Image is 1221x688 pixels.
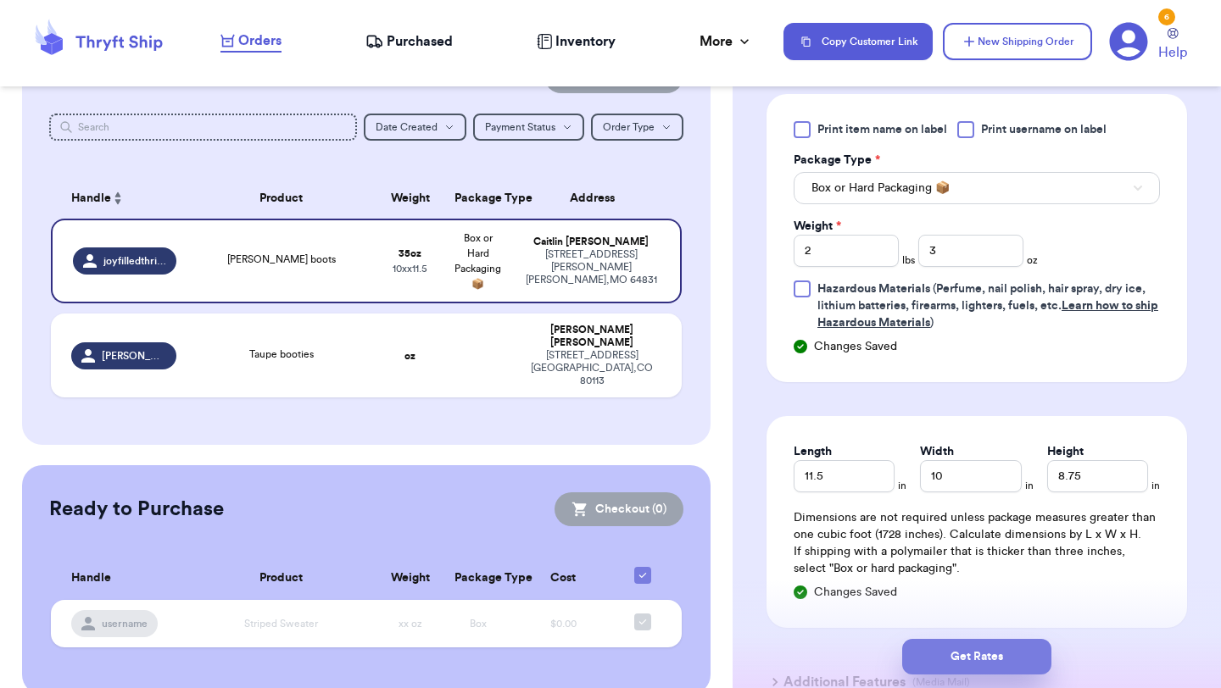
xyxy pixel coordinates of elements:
[111,188,125,208] button: Sort ascending
[817,283,930,295] span: Hazardous Materials
[376,178,444,219] th: Weight
[1158,28,1187,63] a: Help
[512,178,682,219] th: Address
[376,122,438,132] span: Date Created
[555,492,683,526] button: Checkout (0)
[1158,8,1175,25] div: 6
[902,253,915,267] span: lbs
[603,122,655,132] span: Order Type
[470,619,487,629] span: Box
[49,114,357,141] input: Search
[485,122,555,132] span: Payment Status
[537,31,616,52] a: Inventory
[393,264,427,274] span: 10 x x 11.5
[981,121,1107,138] span: Print username on label
[71,190,111,208] span: Handle
[187,557,376,600] th: Product
[920,443,954,460] label: Width
[238,31,282,51] span: Orders
[794,543,1160,577] p: If shipping with a polymailer that is thicker than three inches, select "Box or hard packaging".
[364,114,466,141] button: Date Created
[794,443,832,460] label: Length
[512,557,614,600] th: Cost
[220,31,282,53] a: Orders
[1158,42,1187,63] span: Help
[794,172,1160,204] button: Box or Hard Packaging 📦
[49,496,224,523] h2: Ready to Purchase
[794,509,1160,577] div: Dimensions are not required unless package measures greater than one cubic foot (1728 inches). Ca...
[249,349,314,359] span: Taupe booties
[700,31,753,52] div: More
[365,31,453,52] a: Purchased
[454,233,501,289] span: Box or Hard Packaging 📦
[1047,443,1084,460] label: Height
[794,218,841,235] label: Weight
[550,619,577,629] span: $0.00
[898,479,906,492] span: in
[522,236,660,248] div: Caitlin [PERSON_NAME]
[814,584,897,601] span: Changes Saved
[387,31,453,52] span: Purchased
[1025,479,1034,492] span: in
[817,121,947,138] span: Print item name on label
[591,114,683,141] button: Order Type
[71,569,111,587] span: Handle
[399,619,422,629] span: xx oz
[1027,253,1038,267] span: oz
[811,180,950,197] span: Box or Hard Packaging 📦
[943,23,1092,60] button: New Shipping Order
[814,338,897,355] span: Changes Saved
[244,619,318,629] span: Striped Sweater
[102,617,148,630] span: username
[473,114,584,141] button: Payment Status
[444,178,512,219] th: Package Type
[102,349,166,363] span: [PERSON_NAME]
[522,324,661,349] div: [PERSON_NAME] [PERSON_NAME]
[1109,22,1148,61] a: 6
[1151,479,1160,492] span: in
[103,254,166,268] span: joyfilledthrifts
[783,23,933,60] button: Copy Customer Link
[444,557,512,600] th: Package Type
[794,152,880,169] label: Package Type
[404,351,415,361] strong: oz
[399,248,421,258] strong: 35 oz
[227,254,336,264] span: [PERSON_NAME] boots
[902,639,1051,674] button: Get Rates
[376,557,444,600] th: Weight
[555,31,616,52] span: Inventory
[817,283,1158,329] span: (Perfume, nail polish, hair spray, dry ice, lithium batteries, firearms, lighters, fuels, etc. )
[187,178,376,219] th: Product
[522,349,661,387] div: [STREET_ADDRESS] [GEOGRAPHIC_DATA] , CO 80113
[522,248,660,286] div: [STREET_ADDRESS][PERSON_NAME] [PERSON_NAME] , MO 64831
